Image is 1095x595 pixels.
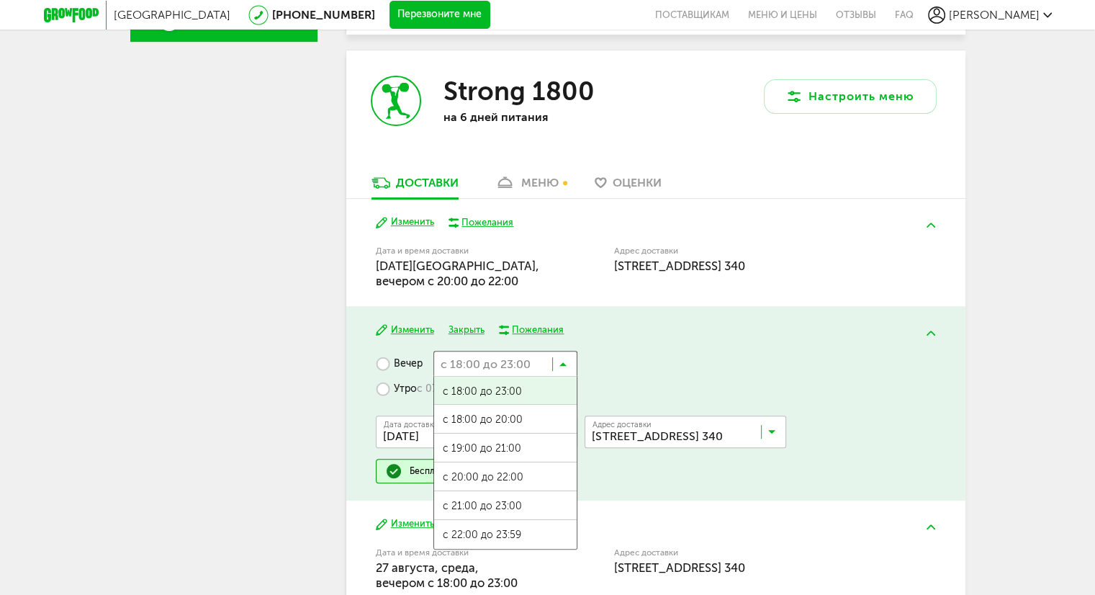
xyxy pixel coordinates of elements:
button: Настроить меню [764,79,937,114]
label: Адрес доставки [614,549,883,557]
img: arrow-up-green.5eb5f82.svg [927,331,935,336]
button: Перезвоните мне [389,1,490,30]
button: Закрыть [449,323,485,337]
span: Оценки [613,176,662,189]
a: Оценки [587,175,669,198]
img: done.51a953a.svg [385,462,402,480]
span: с 20:00 до 22:00 [434,462,577,493]
span: с 18:00 до 23:00 [434,377,577,407]
label: Вечер [376,351,423,376]
div: Пожелания [512,323,564,336]
h3: Strong 1800 [443,76,594,107]
label: Адрес доставки [614,247,883,255]
label: Утро [376,376,497,401]
div: Бесплатная доставка [410,465,497,477]
label: Дата и время доставки [376,247,541,255]
button: Изменить [376,517,434,531]
span: [DATE][GEOGRAPHIC_DATA], вечером c 20:00 до 22:00 [376,259,539,288]
a: [PHONE_NUMBER] [272,8,375,22]
span: [PERSON_NAME] [949,8,1040,22]
img: arrow-up-green.5eb5f82.svg [927,223,935,228]
span: [STREET_ADDRESS] 340 [614,560,745,575]
div: меню [521,176,559,189]
span: Дата доставки [384,421,438,429]
span: с 18:00 до 20:00 [434,405,577,435]
span: Адрес доставки [592,421,652,429]
div: Доставки [396,176,459,189]
span: с 07:00 до 13:00 [417,382,497,395]
button: Пожелания [449,216,514,229]
span: [GEOGRAPHIC_DATA] [114,8,230,22]
p: на 6 дней питания [443,110,630,124]
div: Пожелания [461,216,513,229]
span: [STREET_ADDRESS] 340 [614,259,745,273]
label: Дата и время доставки [376,549,541,557]
a: Доставки [364,175,466,198]
span: с 21:00 до 23:00 [434,491,577,522]
span: с 22:00 до 23:59 [434,520,577,550]
a: меню [487,175,566,198]
span: с 19:00 до 21:00 [434,434,577,464]
button: Изменить [376,215,434,229]
button: Изменить [376,323,434,337]
span: 27 августа, среда, вечером c 18:00 до 23:00 [376,560,518,590]
img: arrow-up-green.5eb5f82.svg [927,524,935,529]
button: Пожелания [499,323,564,336]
